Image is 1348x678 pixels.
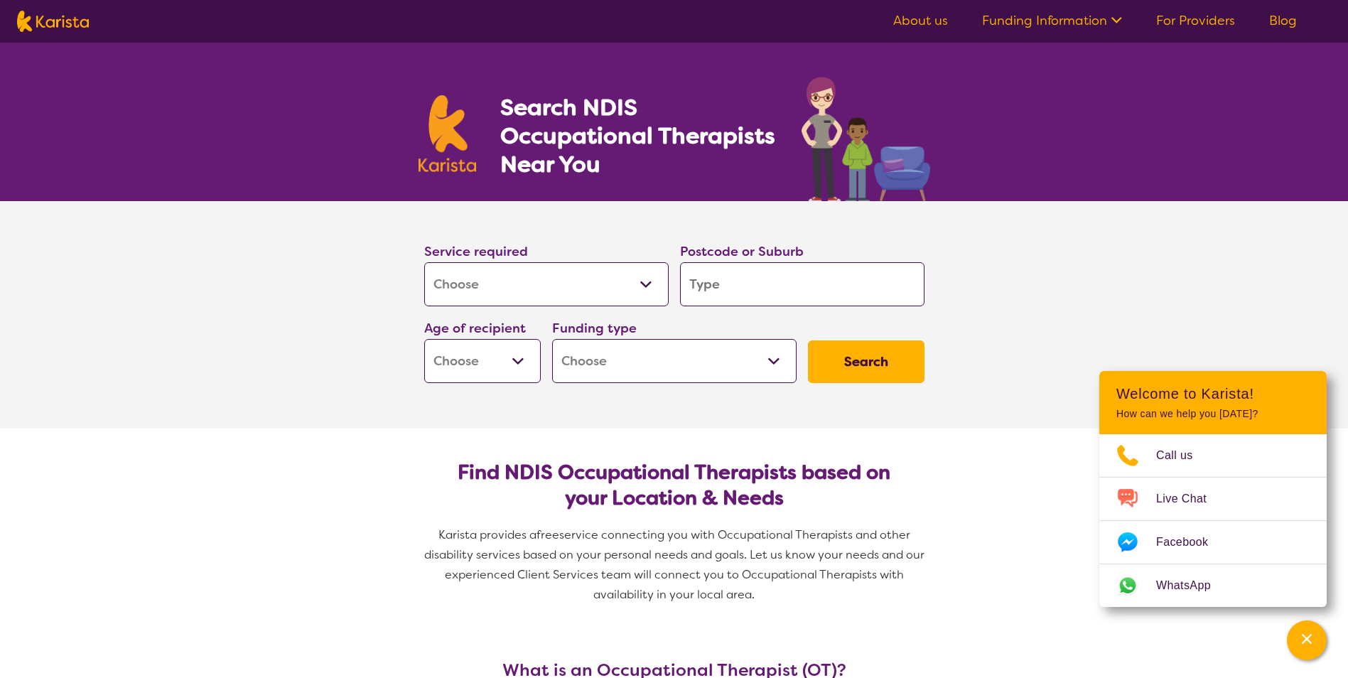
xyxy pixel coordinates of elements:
a: For Providers [1156,12,1235,29]
a: Blog [1269,12,1297,29]
button: Channel Menu [1287,620,1327,660]
ul: Choose channel [1099,434,1327,607]
span: Live Chat [1156,488,1224,510]
span: Call us [1156,445,1210,466]
a: Web link opens in a new tab. [1099,564,1327,607]
a: Funding Information [982,12,1122,29]
span: WhatsApp [1156,575,1228,596]
input: Type [680,262,924,306]
button: Search [808,340,924,383]
img: Karista logo [17,11,89,32]
label: Postcode or Suburb [680,243,804,260]
span: Karista provides a [438,527,536,542]
p: How can we help you [DATE]? [1116,408,1310,420]
h2: Welcome to Karista! [1116,385,1310,402]
img: occupational-therapy [802,77,930,201]
div: Channel Menu [1099,371,1327,607]
img: Karista logo [419,95,477,172]
label: Age of recipient [424,320,526,337]
a: About us [893,12,948,29]
span: service connecting you with Occupational Therapists and other disability services based on your p... [424,527,927,602]
h1: Search NDIS Occupational Therapists Near You [500,93,777,178]
span: free [536,527,559,542]
label: Funding type [552,320,637,337]
h2: Find NDIS Occupational Therapists based on your Location & Needs [436,460,913,511]
span: Facebook [1156,532,1225,553]
label: Service required [424,243,528,260]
